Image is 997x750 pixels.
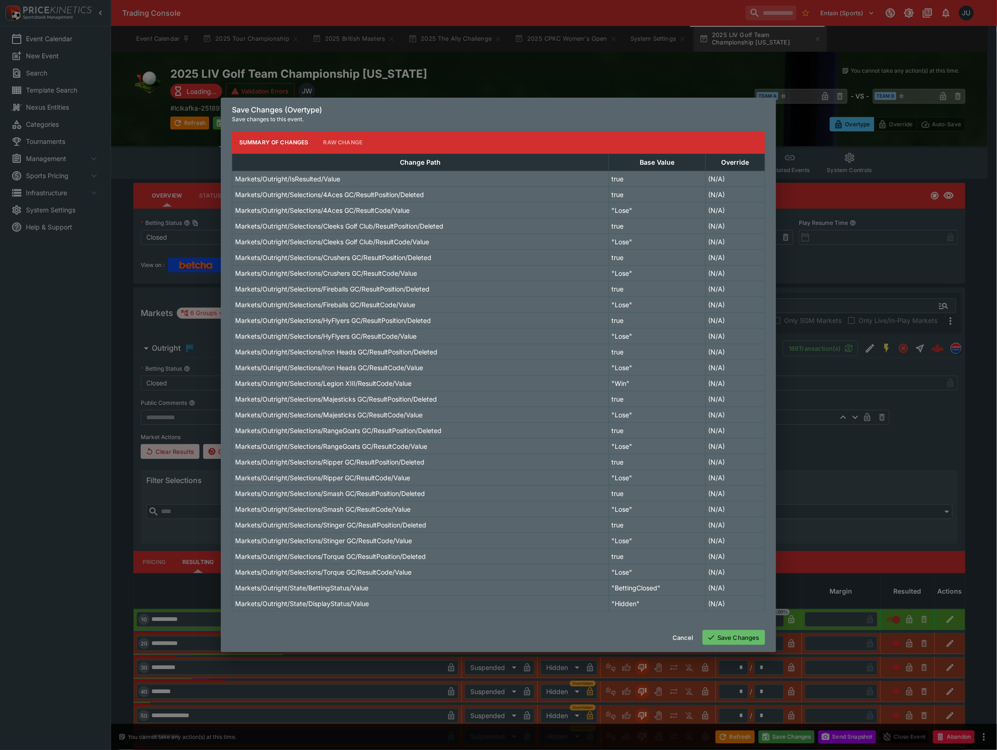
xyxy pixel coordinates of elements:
td: true [609,422,705,438]
td: true [609,218,705,234]
p: Markets/Outright/State/BettingStatus/Value [235,583,368,593]
td: true [609,391,705,407]
td: "Lose" [609,533,705,548]
p: Markets/Outright/Selections/Smash GC/ResultCode/Value [235,504,411,514]
p: Markets/Outright/Selections/4Aces GC/ResultCode/Value [235,205,410,215]
td: (N/A) [705,312,765,328]
th: Base Value [609,154,705,171]
td: "BettingClosed" [609,580,705,595]
td: "Hidden" [609,595,705,611]
td: (N/A) [705,375,765,391]
td: "Lose" [609,297,705,312]
p: Markets/Outright/Selections/HyFlyers GC/ResultCode/Value [235,331,417,341]
td: (N/A) [705,580,765,595]
p: Markets/Outright/Selections/Majesticks GC/ResultPosition/Deleted [235,394,437,404]
p: Markets/Outright/Selections/Fireballs GC/ResultPosition/Deleted [235,284,430,294]
p: Markets/Outright/State/DisplayStatus/Value [235,599,369,608]
p: Markets/Outright/Selections/Iron Heads GC/ResultCode/Value [235,363,423,372]
p: Markets/Outright/Selections/Cleeks Golf Club/ResultPosition/Deleted [235,221,443,231]
td: (N/A) [705,470,765,485]
td: "Lose" [609,470,705,485]
p: Markets/Outright/Selections/Stinger GC/ResultCode/Value [235,536,412,545]
p: Markets/Outright/Selections/Stinger GC/ResultPosition/Deleted [235,520,426,530]
td: true [609,249,705,265]
p: Markets/Outright/Selections/Iron Heads GC/ResultPosition/Deleted [235,347,437,357]
p: Markets/Outright/Selections/Crushers GC/ResultPosition/Deleted [235,253,431,262]
p: Markets/Outright/IsResulted/Value [235,174,340,184]
p: Markets/Outright/Selections/Ripper GC/ResultCode/Value [235,473,410,483]
p: Markets/Outright/Selections/Legion XIII/ResultCode/Value [235,378,411,388]
td: "Lose" [609,501,705,517]
td: (N/A) [705,422,765,438]
button: Save Changes [703,630,765,645]
p: Markets/Outright/Selections/Ripper GC/ResultPosition/Deleted [235,457,424,467]
td: "Lose" [609,360,705,375]
td: (N/A) [705,265,765,281]
td: "Lose" [609,202,705,218]
td: "Lose" [609,438,705,454]
td: true [609,548,705,564]
td: "Lose" [609,564,705,580]
td: true [609,517,705,533]
td: true [609,186,705,202]
button: Summary of Changes [232,131,316,154]
td: (N/A) [705,186,765,202]
td: (N/A) [705,548,765,564]
td: (N/A) [705,485,765,501]
td: "Lose" [609,407,705,422]
p: Markets/Outright/Selections/Cleeks Golf Club/ResultCode/Value [235,237,429,247]
td: true [609,485,705,501]
td: (N/A) [705,564,765,580]
td: (N/A) [705,501,765,517]
td: (N/A) [705,533,765,548]
p: Markets/Outright/Selections/RangeGoats GC/ResultCode/Value [235,441,427,451]
td: (N/A) [705,281,765,297]
p: Markets/Outright/Selections/Majesticks GC/ResultCode/Value [235,410,423,420]
td: (N/A) [705,454,765,470]
td: "Win" [609,375,705,391]
button: Cancel [667,630,699,645]
td: (N/A) [705,202,765,218]
td: (N/A) [705,171,765,186]
td: "Lose" [609,328,705,344]
td: (N/A) [705,328,765,344]
button: Raw Change [316,131,370,154]
td: "Lose" [609,265,705,281]
p: Save changes to this event. [232,115,765,124]
p: Markets/Outright/Selections/RangeGoats GC/ResultPosition/Deleted [235,426,442,435]
td: true [609,454,705,470]
td: (N/A) [705,517,765,533]
td: (N/A) [705,407,765,422]
td: (N/A) [705,297,765,312]
th: Change Path [232,154,609,171]
p: Markets/Outright/Selections/HyFlyers GC/ResultPosition/Deleted [235,316,431,325]
td: true [609,312,705,328]
th: Override [705,154,765,171]
td: true [609,281,705,297]
td: (N/A) [705,360,765,375]
p: Markets/Outright/Selections/4Aces GC/ResultPosition/Deleted [235,190,424,199]
td: (N/A) [705,218,765,234]
td: (N/A) [705,595,765,611]
td: (N/A) [705,344,765,360]
p: Markets/Outright/Selections/Fireballs GC/ResultCode/Value [235,300,415,310]
td: "Lose" [609,234,705,249]
td: true [609,344,705,360]
td: (N/A) [705,249,765,265]
td: (N/A) [705,438,765,454]
p: Markets/Outright/Selections/Torque GC/ResultCode/Value [235,567,411,577]
p: Markets/Outright/Selections/Smash GC/ResultPosition/Deleted [235,489,425,498]
p: Markets/Outright/Selections/Crushers GC/ResultCode/Value [235,268,417,278]
td: (N/A) [705,391,765,407]
p: Markets/Outright/Selections/Torque GC/ResultPosition/Deleted [235,552,426,561]
h6: Save Changes (Overtype) [232,105,765,115]
td: true [609,171,705,186]
td: (N/A) [705,234,765,249]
